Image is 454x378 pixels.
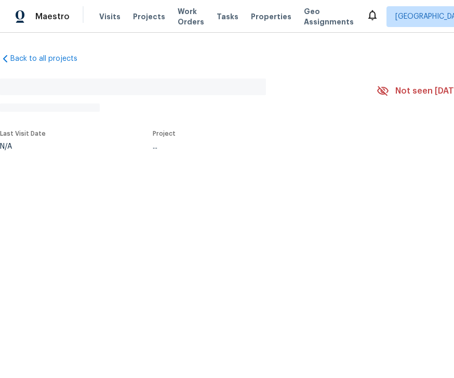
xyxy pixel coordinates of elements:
div: ... [153,143,352,150]
span: Projects [133,11,165,22]
span: Properties [251,11,291,22]
span: Geo Assignments [304,6,354,27]
span: Maestro [35,11,70,22]
span: Tasks [217,13,238,20]
span: Project [153,131,176,137]
span: Work Orders [178,6,204,27]
span: Visits [99,11,121,22]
